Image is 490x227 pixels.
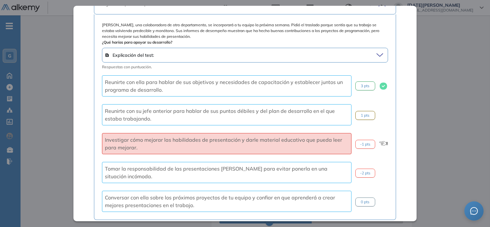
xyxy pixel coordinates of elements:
[105,51,239,60] span: Explicación del test:
[102,40,173,45] b: ¿Qué harías para apoyar su desarrollo?
[105,108,335,122] span: Reunirte con su jefe anterior para hablar de sus puntos débiles y del plan de desarrollo en el qu...
[361,199,369,205] span: 0 pts
[102,22,388,45] span: [PERSON_NAME], una colaboradora de otro departamento, se incorporará a tu equipo la próxima seman...
[360,170,370,176] span: -2 pts
[105,79,343,93] span: Reunirte con ella para hablar de sus objetivos y necesidades de capacitación y establecer juntos ...
[105,194,335,208] span: Conversar con ella sobre los próximos proyectos de tu equipo y confiar en que aprenderá a crear m...
[102,64,152,69] span: Respuestas con puntuación.
[470,207,478,215] span: message
[105,165,327,180] span: Tomar la responsabilidad de las presentaciones [PERSON_NAME] para evitar ponerla en una situación...
[361,113,369,118] span: 1 pts
[105,137,342,151] span: Investigar cómo mejorar las habilidades de presentación y darle material educativo que pueda leer...
[360,141,370,147] span: -1 pts
[361,83,369,89] span: 3 pts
